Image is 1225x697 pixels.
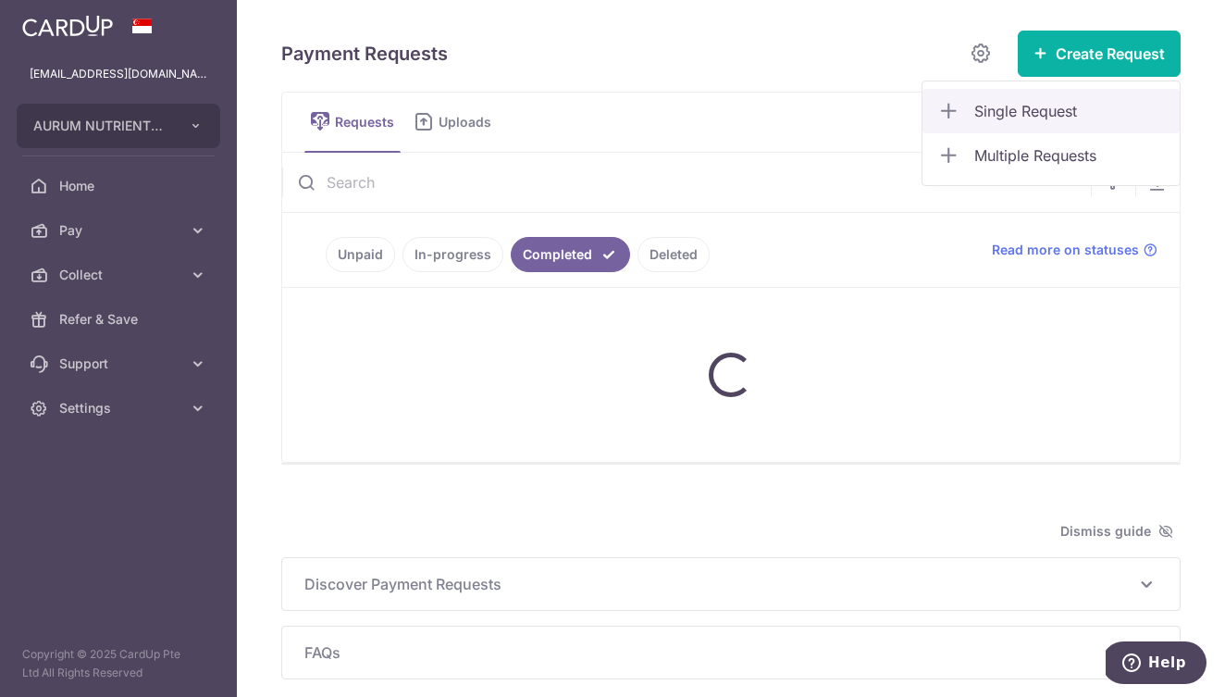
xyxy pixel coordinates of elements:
button: AURUM NUTRIENTS PTE. LTD. [17,104,220,148]
span: Settings [59,399,181,417]
span: Dismiss guide [1060,520,1173,542]
iframe: Opens a widget where you can find more information [1106,641,1206,688]
input: Search [282,153,1091,212]
p: [EMAIL_ADDRESS][DOMAIN_NAME] [30,65,207,83]
span: Uploads [439,113,504,131]
span: Discover Payment Requests [304,573,1135,595]
span: Read more on statuses [992,241,1139,259]
h5: Payment Requests [281,39,448,68]
a: Uploads [408,93,504,152]
span: Collect [59,266,181,284]
a: Completed [511,237,630,272]
a: In-progress [402,237,503,272]
a: Deleted [637,237,710,272]
span: Requests [335,113,401,131]
span: Multiple Requests [974,144,1165,167]
span: FAQs [304,641,1135,664]
span: Home [59,177,181,195]
span: Pay [59,221,181,240]
p: Discover Payment Requests [304,573,1157,595]
a: Requests [304,93,401,152]
a: Read more on statuses [992,241,1157,259]
a: Multiple Requests [922,133,1180,178]
span: Support [59,355,181,373]
span: Single Request [974,100,1165,122]
p: FAQs [304,641,1157,664]
img: CardUp [22,15,113,37]
a: Unpaid [326,237,395,272]
ul: Create Request [922,81,1181,186]
button: Create Request [1018,31,1181,77]
a: Single Request [922,89,1180,133]
span: Refer & Save [59,310,181,329]
span: AURUM NUTRIENTS PTE. LTD. [33,117,170,135]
